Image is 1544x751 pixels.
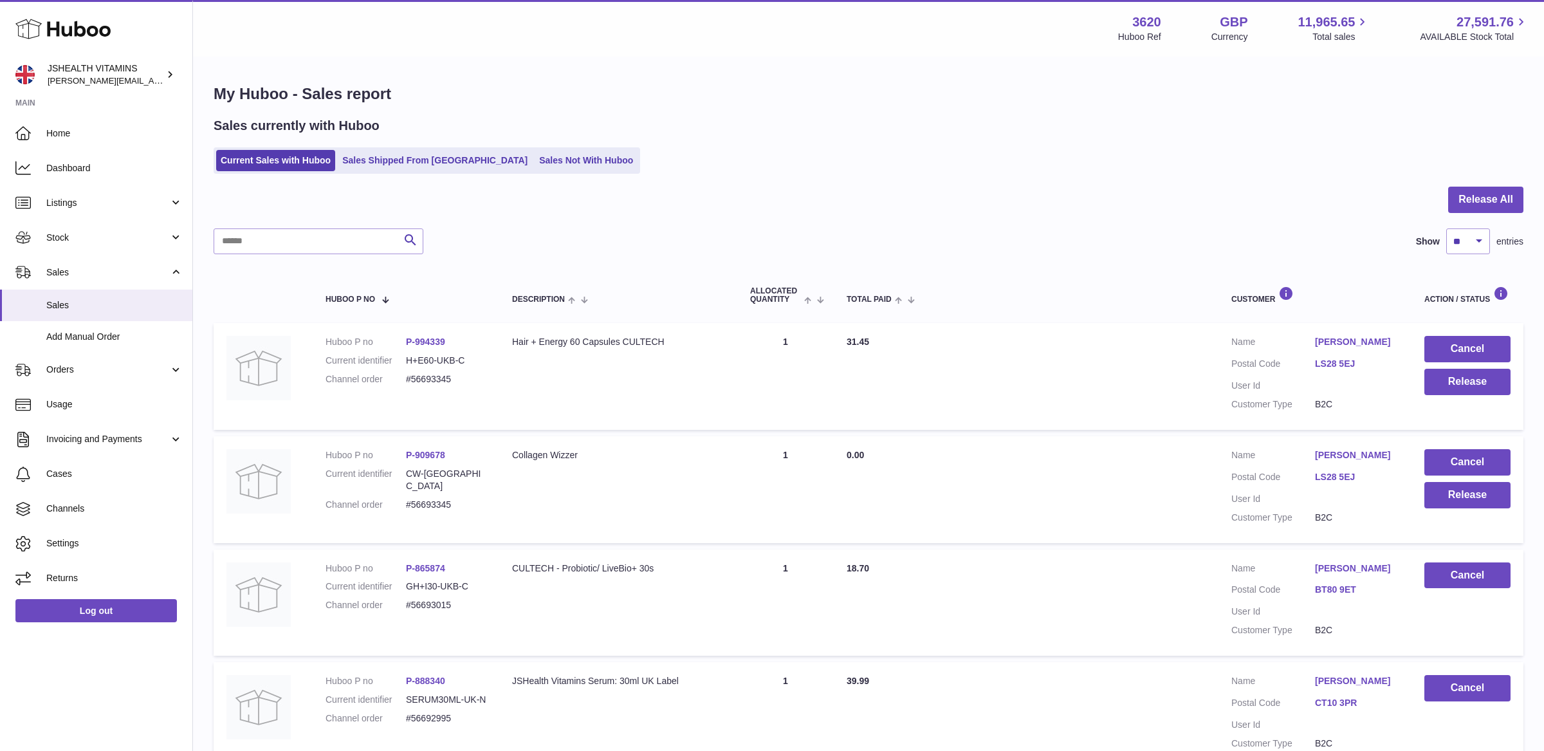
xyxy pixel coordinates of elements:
[326,373,406,385] dt: Channel order
[1420,31,1529,43] span: AVAILABLE Stock Total
[15,65,35,84] img: francesca@jshealthvitamins.com
[1496,236,1523,248] span: entries
[1424,449,1511,476] button: Cancel
[1315,562,1399,575] a: [PERSON_NAME]
[214,117,380,134] h2: Sales currently with Huboo
[1315,584,1399,596] a: BT80 9ET
[226,562,291,627] img: no-photo.jpg
[326,580,406,593] dt: Current identifier
[1231,336,1315,351] dt: Name
[406,337,445,347] a: P-994339
[406,580,486,593] dd: GH+I30-UKB-C
[1231,697,1315,712] dt: Postal Code
[326,675,406,687] dt: Huboo P no
[406,694,486,706] dd: SERUM30ML-UK-N
[406,468,486,492] dd: CW-[GEOGRAPHIC_DATA]
[1220,14,1247,31] strong: GBP
[216,150,335,171] a: Current Sales with Huboo
[1118,31,1161,43] div: Huboo Ref
[46,398,183,411] span: Usage
[1231,449,1315,465] dt: Name
[1231,737,1315,750] dt: Customer Type
[326,694,406,706] dt: Current identifier
[1132,14,1161,31] strong: 3620
[847,563,869,573] span: 18.70
[1315,449,1399,461] a: [PERSON_NAME]
[1424,286,1511,304] div: Action / Status
[847,337,869,347] span: 31.45
[1312,31,1370,43] span: Total sales
[1448,187,1523,213] button: Release All
[406,712,486,725] dd: #56692995
[1457,14,1514,31] span: 27,591.76
[1315,697,1399,709] a: CT10 3PR
[512,295,565,304] span: Description
[406,676,445,686] a: P-888340
[1231,562,1315,578] dt: Name
[46,331,183,343] span: Add Manual Order
[1315,737,1399,750] dd: B2C
[46,433,169,445] span: Invoicing and Payments
[1231,380,1315,392] dt: User Id
[1211,31,1248,43] div: Currency
[1424,562,1511,589] button: Cancel
[326,468,406,492] dt: Current identifier
[1231,719,1315,731] dt: User Id
[46,197,169,209] span: Listings
[326,562,406,575] dt: Huboo P no
[48,62,163,87] div: JSHEALTH VITAMINS
[1315,398,1399,411] dd: B2C
[737,550,834,656] td: 1
[46,299,183,311] span: Sales
[1231,512,1315,524] dt: Customer Type
[15,599,177,622] a: Log out
[1231,675,1315,691] dt: Name
[406,450,445,460] a: P-909678
[326,499,406,511] dt: Channel order
[226,336,291,400] img: no-photo.jpg
[1420,14,1529,43] a: 27,591.76 AVAILABLE Stock Total
[512,449,724,461] div: Collagen Wizzer
[1231,606,1315,618] dt: User Id
[737,436,834,543] td: 1
[326,599,406,611] dt: Channel order
[847,676,869,686] span: 39.99
[406,373,486,385] dd: #56693345
[48,75,258,86] span: [PERSON_NAME][EMAIL_ADDRESS][DOMAIN_NAME]
[1424,336,1511,362] button: Cancel
[512,675,724,687] div: JSHealth Vitamins Serum: 30ml UK Label
[1416,236,1440,248] label: Show
[406,355,486,367] dd: H+E60-UKB-C
[1315,675,1399,687] a: [PERSON_NAME]
[46,537,183,550] span: Settings
[1231,584,1315,599] dt: Postal Code
[326,449,406,461] dt: Huboo P no
[406,563,445,573] a: P-865874
[226,449,291,514] img: no-photo.jpg
[1231,398,1315,411] dt: Customer Type
[46,572,183,584] span: Returns
[214,84,1523,104] h1: My Huboo - Sales report
[1231,624,1315,636] dt: Customer Type
[847,295,892,304] span: Total paid
[1298,14,1355,31] span: 11,965.65
[737,323,834,430] td: 1
[406,499,486,511] dd: #56693345
[1231,493,1315,505] dt: User Id
[512,336,724,348] div: Hair + Energy 60 Capsules CULTECH
[326,336,406,348] dt: Huboo P no
[46,503,183,515] span: Channels
[326,355,406,367] dt: Current identifier
[226,675,291,739] img: no-photo.jpg
[1315,624,1399,636] dd: B2C
[46,127,183,140] span: Home
[1315,471,1399,483] a: LS28 5EJ
[326,295,375,304] span: Huboo P no
[1315,358,1399,370] a: LS28 5EJ
[1315,512,1399,524] dd: B2C
[1424,369,1511,395] button: Release
[1298,14,1370,43] a: 11,965.65 Total sales
[1231,286,1399,304] div: Customer
[46,364,169,376] span: Orders
[512,562,724,575] div: CULTECH - Probiotic/ LiveBio+ 30s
